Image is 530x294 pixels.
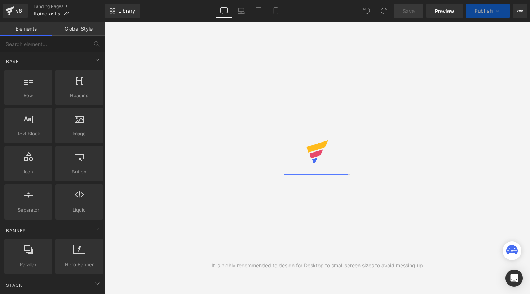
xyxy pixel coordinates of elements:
a: New Library [105,4,140,18]
span: Button [57,168,101,176]
a: Mobile [267,4,284,18]
span: Image [57,130,101,137]
span: Row [6,92,50,99]
span: Preview [435,7,454,15]
span: Stack [5,282,23,289]
a: Desktop [215,4,233,18]
button: More [513,4,527,18]
a: Laptop [233,4,250,18]
span: Kainoraštis [34,11,61,17]
a: v6 [3,4,28,18]
div: It is highly recommended to design for Desktop to small screen sizes to avoid messing up [212,262,423,270]
span: Base [5,58,19,65]
span: Parallax [6,261,50,268]
button: Undo [359,4,374,18]
a: Global Style [52,22,105,36]
span: Banner [5,227,27,234]
button: Publish [466,4,510,18]
span: Save [403,7,415,15]
a: Preview [426,4,463,18]
span: Library [118,8,135,14]
span: Publish [474,8,493,14]
a: Tablet [250,4,267,18]
div: v6 [14,6,23,15]
span: Separator [6,206,50,214]
button: Redo [377,4,391,18]
span: Hero Banner [57,261,101,268]
span: Heading [57,92,101,99]
span: Liquid [57,206,101,214]
div: Open Intercom Messenger [505,270,523,287]
span: Text Block [6,130,50,137]
span: Icon [6,168,50,176]
a: Landing Pages [34,4,105,9]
